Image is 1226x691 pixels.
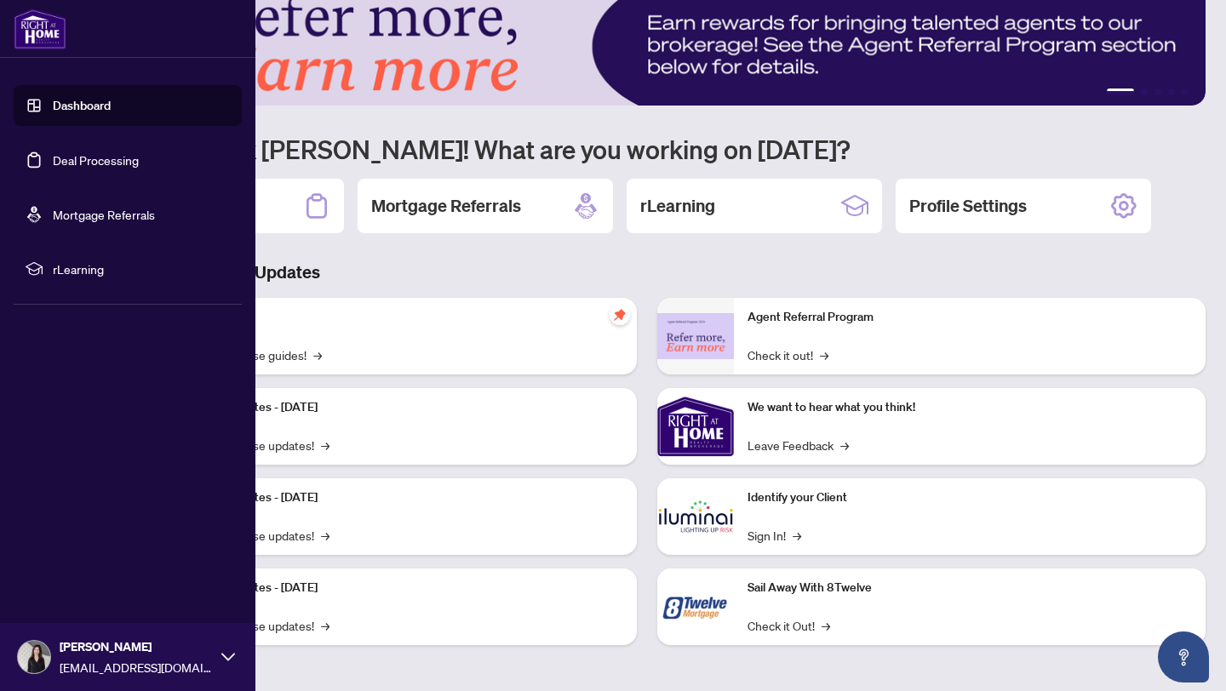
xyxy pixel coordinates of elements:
[1158,631,1209,682] button: Open asap
[321,526,329,545] span: →
[14,9,66,49] img: logo
[822,616,830,635] span: →
[179,579,623,597] p: Platform Updates - [DATE]
[53,98,111,113] a: Dashboard
[748,398,1192,417] p: We want to hear what you think!
[53,207,155,222] a: Mortgage Referrals
[657,568,734,645] img: Sail Away With 8Twelve
[748,345,828,364] a: Check it out!→
[60,637,213,656] span: [PERSON_NAME]
[748,616,830,635] a: Check it Out!→
[313,345,322,364] span: →
[1107,89,1134,95] button: 1
[53,260,230,278] span: rLearning
[840,436,849,454] span: →
[321,436,329,454] span: →
[1182,89,1189,95] button: 5
[89,133,1206,165] h1: Welcome back [PERSON_NAME]! What are you working on [DATE]?
[657,388,734,465] img: We want to hear what you think!
[748,579,1192,597] p: Sail Away With 8Twelve
[371,194,521,218] h2: Mortgage Referrals
[820,345,828,364] span: →
[657,313,734,360] img: Agent Referral Program
[748,488,1192,507] p: Identify your Client
[610,305,630,325] span: pushpin
[748,526,801,545] a: Sign In!→
[179,308,623,327] p: Self-Help
[179,488,623,507] p: Platform Updates - [DATE]
[640,194,715,218] h2: rLearning
[793,526,801,545] span: →
[321,616,329,635] span: →
[1168,89,1175,95] button: 4
[657,478,734,555] img: Identify your Client
[1154,89,1161,95] button: 3
[53,152,139,168] a: Deal Processing
[909,194,1027,218] h2: Profile Settings
[18,641,50,673] img: Profile Icon
[748,308,1192,327] p: Agent Referral Program
[1141,89,1148,95] button: 2
[748,436,849,454] a: Leave Feedback→
[60,658,213,677] span: [EMAIL_ADDRESS][DOMAIN_NAME]
[179,398,623,417] p: Platform Updates - [DATE]
[89,260,1206,284] h3: Brokerage & Industry Updates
